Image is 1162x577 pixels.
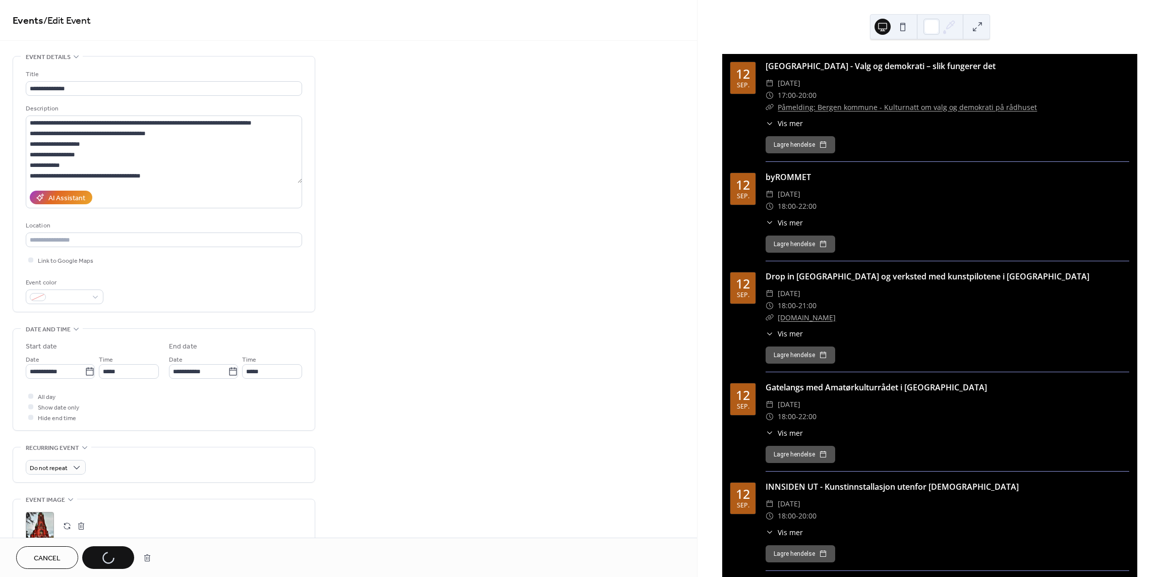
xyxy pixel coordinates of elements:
span: Vis mer [778,428,803,438]
span: Event details [26,52,71,63]
button: AI Assistant [30,191,92,204]
div: 12 [736,68,750,80]
div: sep. [737,502,749,509]
div: ​ [766,510,774,522]
span: Time [242,355,256,365]
span: 20:00 [798,510,817,522]
span: - [796,510,798,522]
div: ​ [766,89,774,101]
span: 18:00 [778,411,796,423]
button: Cancel [16,546,78,569]
div: 12 [736,488,750,500]
div: ​ [766,188,774,200]
span: [DATE] [778,77,800,89]
div: sep. [737,292,749,299]
div: AI Assistant [48,193,85,204]
a: [GEOGRAPHIC_DATA] - Valg og demokrati – slik fungerer det [766,61,996,72]
span: 17:00 [778,89,796,101]
span: All day [38,392,55,402]
span: Date and time [26,324,71,335]
div: ​ [766,300,774,312]
span: - [796,200,798,212]
a: Drop in [GEOGRAPHIC_DATA] og verksted med kunstpilotene i [GEOGRAPHIC_DATA] [766,271,1089,282]
button: ​Vis mer [766,217,803,228]
span: Hide end time [38,413,76,424]
div: ​ [766,498,774,510]
button: ​Vis mer [766,527,803,538]
span: Time [99,355,113,365]
div: End date [169,341,197,352]
div: 12 [736,277,750,290]
button: Lagre hendelse [766,236,835,253]
div: 12 [736,389,750,401]
span: - [796,89,798,101]
div: sep. [737,82,749,89]
div: sep. [737,193,749,200]
div: ; [26,512,54,540]
span: Link to Google Maps [38,256,93,266]
div: Location [26,220,300,231]
span: 18:00 [778,200,796,212]
a: Events [13,11,43,31]
span: 18:00 [778,300,796,312]
div: ​ [766,118,774,129]
div: Description [26,103,300,114]
span: Cancel [34,553,61,564]
button: ​Vis mer [766,328,803,339]
a: Påmelding: Bergen kommune - Kulturnatt om valg og demokrati på rådhuset [778,102,1037,112]
span: [DATE] [778,498,800,510]
div: sep. [737,403,749,410]
button: Lagre hendelse [766,347,835,364]
div: byROMMET [766,171,1129,183]
div: ​ [766,398,774,411]
div: ​ [766,287,774,300]
span: - [796,300,798,312]
span: Vis mer [778,118,803,129]
span: [DATE] [778,287,800,300]
span: / Edit Event [43,11,91,31]
a: [DOMAIN_NAME] [778,313,836,322]
span: 22:00 [798,200,817,212]
span: [DATE] [778,188,800,200]
div: ​ [766,101,774,113]
span: - [796,411,798,423]
span: 18:00 [778,510,796,522]
div: Title [26,69,300,80]
button: ​Vis mer [766,428,803,438]
div: ​ [766,77,774,89]
div: ​ [766,312,774,324]
div: ​ [766,217,774,228]
span: Vis mer [778,527,803,538]
span: Vis mer [778,328,803,339]
div: ​ [766,200,774,212]
button: Lagre hendelse [766,136,835,153]
div: 12 [736,179,750,191]
span: Show date only [38,402,79,413]
div: INNSIDEN UT - Kunstinnstallasjon utenfor [DEMOGRAPHIC_DATA] [766,481,1129,493]
span: Do not repeat [30,463,68,474]
button: Lagre hendelse [766,545,835,562]
div: ​ [766,411,774,423]
div: ​ [766,527,774,538]
span: 22:00 [798,411,817,423]
span: Date [26,355,39,365]
span: Date [169,355,183,365]
span: Recurring event [26,443,79,453]
button: Lagre hendelse [766,446,835,463]
div: Start date [26,341,57,352]
span: [DATE] [778,398,800,411]
div: Event color [26,277,101,288]
button: ​Vis mer [766,118,803,129]
span: Vis mer [778,217,803,228]
span: 20:00 [798,89,817,101]
div: ​ [766,428,774,438]
div: Gatelangs med Amatørkulturrådet i [GEOGRAPHIC_DATA] [766,381,1129,393]
div: ​ [766,328,774,339]
span: 21:00 [798,300,817,312]
span: Event image [26,495,65,505]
